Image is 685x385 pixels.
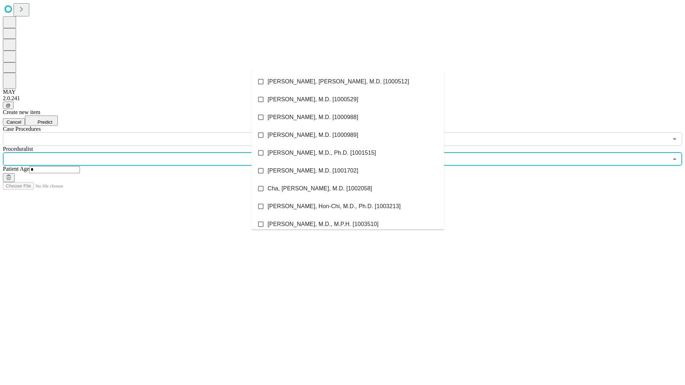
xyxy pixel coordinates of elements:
[268,184,372,193] span: Cha, [PERSON_NAME], M.D. [1002058]
[268,166,358,175] span: [PERSON_NAME], M.D. [1001702]
[268,77,409,86] span: [PERSON_NAME], [PERSON_NAME], M.D. [1000512]
[3,118,25,126] button: Cancel
[268,113,358,122] span: [PERSON_NAME], M.D. [1000988]
[3,109,40,115] span: Create new item
[3,95,682,102] div: 2.0.241
[268,95,358,104] span: [PERSON_NAME], M.D. [1000529]
[670,134,680,144] button: Open
[3,166,29,172] span: Patient Age
[3,126,41,132] span: Scheduled Procedure
[268,149,376,157] span: [PERSON_NAME], M.D., Ph.D. [1001515]
[37,119,52,125] span: Predict
[670,154,680,164] button: Close
[6,119,21,125] span: Cancel
[268,202,401,211] span: [PERSON_NAME], Hon-Chi, M.D., Ph.D. [1003213]
[3,89,682,95] div: MAY
[6,103,11,108] span: @
[268,131,358,139] span: [PERSON_NAME], M.D. [1000989]
[268,220,379,229] span: [PERSON_NAME], M.D., M.P.H. [1003510]
[25,115,58,126] button: Predict
[3,102,14,109] button: @
[3,146,33,152] span: Proceduralist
